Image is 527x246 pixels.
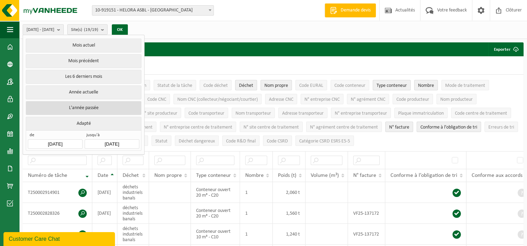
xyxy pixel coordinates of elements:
span: Conforme à l’obligation de tri [420,125,477,130]
span: jusqu'à [85,132,139,139]
button: Code transporteurCode transporteur: Activate to sort [185,108,228,118]
span: Type conteneur [196,173,231,178]
span: N° site centre de traitement [243,125,299,130]
button: Mois précédent [26,54,141,68]
span: Adresse transporteur [282,111,324,116]
span: N° facture [389,125,409,130]
button: DéchetDéchet: Activate to sort [235,80,257,90]
td: déchets industriels banals [117,224,149,245]
button: Adresse transporteurAdresse transporteur: Activate to sort [278,108,327,118]
td: 1,560 t [273,203,305,224]
span: Date [98,173,108,178]
span: de [28,132,82,139]
span: Conforme aux accords [472,173,522,178]
button: Nom propreNom propre: Activate to sort [261,80,292,90]
span: Nom propre [154,173,182,178]
span: Code EURAL [299,83,323,88]
button: Code centre de traitementCode centre de traitement: Activate to sort [451,108,511,118]
span: Type conteneur [377,83,407,88]
button: Les 6 derniers mois [26,70,141,84]
span: Plaque immatriculation [398,111,444,116]
td: [DATE] [92,203,117,224]
td: Conteneur ouvert 20 m³ - C20 [191,182,240,203]
button: Mode de traitementMode de traitement: Activate to sort [441,80,489,90]
span: Numéro de tâche [28,173,67,178]
span: Volume (m³) [311,173,339,178]
button: OK [112,24,128,35]
span: 10-919151 - HELORA ASBL - MONS [92,6,214,15]
count: (19/19) [84,27,98,32]
span: Nombre [418,83,434,88]
td: déchets industriels banals [117,182,149,203]
button: Exporter [488,42,523,56]
button: Plaque immatriculationPlaque immatriculation: Activate to sort [394,108,448,118]
a: Demande devis [325,3,376,17]
button: Code CSRDCode CSRD: Activate to sort [263,136,292,146]
button: N° site centre de traitementN° site centre de traitement: Activate to sort [240,122,303,132]
td: [DATE] [92,224,117,245]
button: Nom transporteurNom transporteur: Activate to sort [232,108,275,118]
span: Conforme à l’obligation de tri [390,173,457,178]
button: StatutStatut: Activate to sort [152,136,171,146]
span: N° entreprise transporteur [335,111,387,116]
td: 1,240 t [273,224,305,245]
button: Erreurs de triErreurs de tri: Activate to sort [485,122,518,132]
span: Nom propre [264,83,288,88]
button: N° entreprise transporteurN° entreprise transporteur: Activate to sort [331,108,391,118]
span: Adresse CNC [269,97,293,102]
span: Nom transporteur [235,111,271,116]
button: Adapté [26,117,141,130]
span: Code R&D final [226,139,256,144]
td: 1 [240,203,273,224]
span: N° entreprise centre de traitement [164,125,232,130]
iframe: chat widget [3,231,116,246]
span: Mode de traitement [445,83,485,88]
button: N° entreprise CNCN° entreprise CNC: Activate to sort [301,94,343,104]
td: T250002914901 [23,182,92,203]
span: [DATE] - [DATE] [26,25,54,35]
button: N° agrément CNCN° agrément CNC: Activate to sort [347,94,389,104]
span: Poids (t) [278,173,296,178]
span: Site(s) [71,25,98,35]
span: Code centre de traitement [455,111,507,116]
span: Déchet [123,173,139,178]
span: Code déchet [203,83,228,88]
td: 1 [240,182,273,203]
button: [DATE] - [DATE] [23,24,64,35]
td: [DATE] [92,182,117,203]
span: N° agrément centre de traitement [310,125,378,130]
td: déchets industriels banals [117,203,149,224]
span: Code transporteur [188,111,224,116]
span: Catégorie CSRD ESRS E5-5 [299,139,350,144]
td: 2,060 t [273,182,305,203]
span: N° facture [353,173,376,178]
button: N° entreprise centre de traitementN° entreprise centre de traitement: Activate to sort [160,122,236,132]
button: Déchet dangereux : Activate to sort [175,136,219,146]
button: Code EURALCode EURAL: Activate to sort [295,80,327,90]
td: Conteneur ouvert 10 m³ - C10 [191,224,240,245]
button: Adresse CNCAdresse CNC: Activate to sort [265,94,297,104]
button: Statut de la tâcheStatut de la tâche: Activate to sort [154,80,196,90]
span: Nom CNC (collecteur/négociant/courtier) [177,97,258,102]
span: Statut de la tâche [157,83,192,88]
span: Code CNC [147,97,166,102]
button: NombreNombre: Activate to sort [414,80,438,90]
button: Nom producteurNom producteur: Activate to sort [436,94,476,104]
span: Code CSRD [267,139,288,144]
span: N° entreprise CNC [304,97,340,102]
span: Statut [155,139,168,144]
td: VF25-137172 [348,224,385,245]
button: Code conteneurCode conteneur: Activate to sort [331,80,369,90]
td: T250002698012 [23,224,92,245]
button: Catégorie CSRD ESRS E5-5Catégorie CSRD ESRS E5-5: Activate to sort [295,136,354,146]
span: Code producteur [396,97,429,102]
button: Conforme à l’obligation de tri : Activate to sort [417,122,481,132]
span: N° agrément CNC [351,97,385,102]
span: Demande devis [339,7,372,14]
span: Déchet [239,83,253,88]
button: Code R&D finalCode R&amp;D final: Activate to sort [222,136,259,146]
span: N° site producteur [141,111,177,116]
button: Site(s)(19/19) [67,24,108,35]
td: VF25-137172 [348,203,385,224]
button: Code CNCCode CNC: Activate to sort [144,94,170,104]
